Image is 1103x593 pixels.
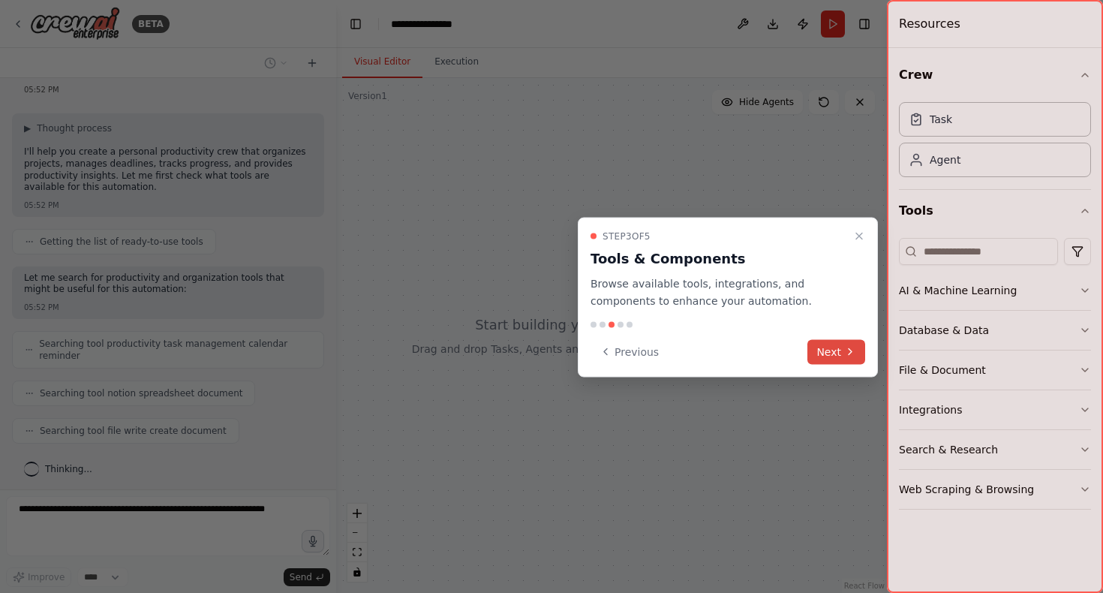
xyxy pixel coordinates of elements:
[591,275,847,310] p: Browse available tools, integrations, and components to enhance your automation.
[591,339,668,364] button: Previous
[591,248,847,269] h3: Tools & Components
[807,339,865,364] button: Next
[345,14,366,35] button: Hide left sidebar
[603,230,651,242] span: Step 3 of 5
[850,227,868,245] button: Close walkthrough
